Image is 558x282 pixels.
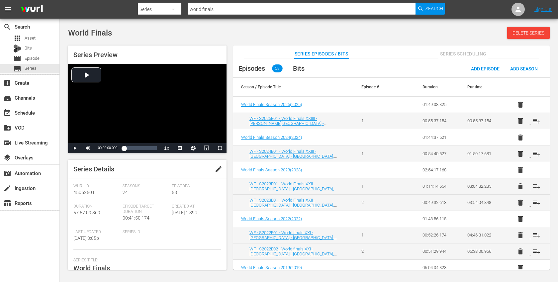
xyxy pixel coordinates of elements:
a: WF - S2025E01 - World Finals XXIIII - [PERSON_NAME][GEOGRAPHIC_DATA] - [GEOGRAPHIC_DATA], [GEOGRA... [249,116,342,136]
button: Search [416,3,445,15]
button: playlist_add [528,146,544,162]
button: delete [512,211,528,227]
span: Series [25,65,37,72]
span: playlist_add [532,150,540,158]
span: Search [425,3,443,15]
span: World Finals Season 2023 ( 2023 ) [241,167,302,172]
a: World Finals Season 2023(2023) [241,167,302,172]
span: Episode [25,55,40,62]
td: 06:04:04.323 [415,259,460,276]
td: 1 [353,145,399,162]
button: playlist_add [528,195,544,211]
button: Jump To Time [187,143,200,153]
span: delete [516,166,524,174]
div: Video Player [68,64,227,153]
button: Captions [173,143,187,153]
button: delete [512,227,528,243]
span: World Finals Season 2025 ( 2025 ) [241,102,302,107]
span: Overlays [3,154,11,162]
span: playlist_add [532,247,540,255]
span: World Finals Season 2024 ( 2024 ) [241,135,302,140]
img: ans4CAIJ8jUAAAAAAAAAAAAAAAAAAAAAAAAgQb4GAAAAAAAAAAAAAAAAAAAAAAAAJMjXAAAAAAAAAAAAAAAAAAAAAAAAgAT5G... [16,2,48,17]
span: Episodes [238,64,265,72]
span: 58 [272,64,283,72]
div: Progress Bar [124,146,156,150]
span: World Finals [68,28,112,38]
button: delete [512,97,528,113]
td: 01:43:56.118 [415,211,460,227]
span: Add Episode [466,66,505,71]
span: delete [516,247,524,255]
span: World Finals Season 2022 ( 2022 ) [241,216,302,221]
td: 04:46:31.022 [459,227,505,243]
span: 24 [123,190,128,195]
span: VOD [3,124,11,132]
span: menu [4,5,12,13]
span: [DATE] 3:05p [73,235,99,241]
span: Add Season [505,66,543,71]
span: Search [3,23,11,31]
td: 03:04:32.235 [459,178,505,194]
span: delete [516,199,524,207]
button: Fullscreen [213,143,227,153]
button: Picture-in-Picture [200,143,213,153]
td: 01:14:14.554 [415,178,460,194]
span: playlist_add [532,182,540,190]
span: Reports [3,199,11,207]
button: delete [512,195,528,211]
button: playlist_add [528,113,544,129]
th: Duration [415,78,460,96]
span: 00:41:50.174 [123,215,149,221]
td: 03:54:04.848 [459,194,505,211]
button: Add Season [505,62,543,74]
span: Duration [73,204,119,209]
a: World Finals Season 2022(2022) [241,216,302,221]
td: 00:52:26.174 [415,227,460,243]
td: 00:54:40.527 [415,145,460,162]
td: 1 [353,113,399,129]
span: Schedule [3,109,11,117]
a: WF - S2023E01 - World Finals XXII - [GEOGRAPHIC_DATA] - [GEOGRAPHIC_DATA], [GEOGRAPHIC_DATA] - 20... [249,198,337,213]
span: delete [516,134,524,141]
td: 05:38:00.966 [459,243,505,259]
span: Series Episodes / Bits [295,50,348,58]
td: 00:49:32.613 [415,194,460,211]
th: Episode # [353,78,399,96]
td: 1 [353,227,399,243]
span: edit [215,165,223,173]
span: World Finals [73,264,110,272]
span: Bits [293,64,305,72]
span: Channels [3,94,11,102]
span: Series [13,65,21,73]
span: Asset [13,34,21,42]
span: Asset [25,35,36,42]
span: Delete Series [507,30,550,36]
td: 00:55:37.154 [459,113,505,129]
th: Season / Episode Title [233,78,353,96]
span: Series Preview [73,51,118,59]
span: Series Title: [73,258,218,263]
td: 01:49:08.325 [415,97,460,113]
span: Ingestion [3,184,11,192]
button: Delete Series [507,27,550,39]
td: 01:44:37.521 [415,130,460,146]
button: playlist_add [528,227,544,243]
td: 01:50:17.681 [459,145,505,162]
span: Series Details [73,165,114,173]
span: [DATE] 1:39p [172,210,197,215]
span: delete [516,150,524,158]
button: edit [211,161,227,177]
a: Sign Out [534,7,552,12]
a: World Finals Season 2025(2025) [241,102,302,107]
span: Bits [25,45,32,51]
span: delete [516,215,524,223]
button: delete [512,243,528,259]
span: playlist_add [532,231,540,239]
span: delete [516,117,524,125]
span: playlist_add [532,199,540,207]
button: Mute [81,143,95,153]
span: Episode Target Duration [123,204,168,215]
button: delete [512,260,528,276]
span: delete [516,231,524,239]
span: World Finals Season 2019 ( 2019 ) [241,265,302,270]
